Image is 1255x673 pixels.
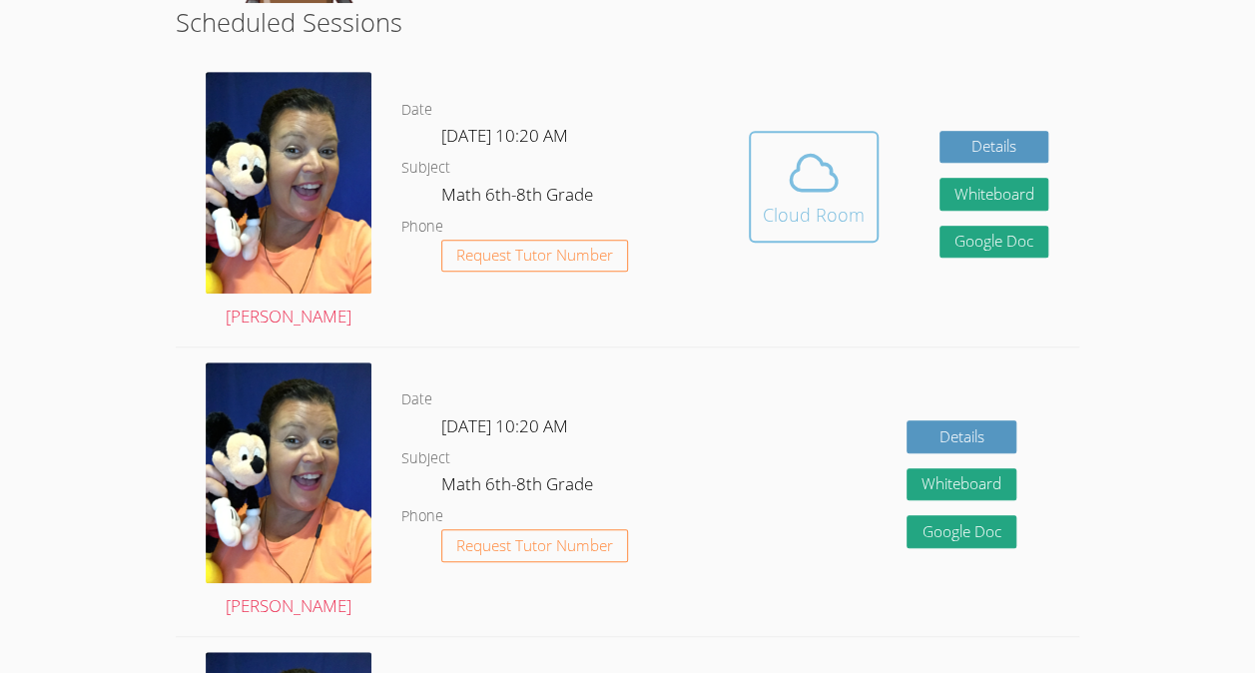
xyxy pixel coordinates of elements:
a: Google Doc [907,515,1016,548]
button: Request Tutor Number [441,529,628,562]
img: avatar.png [206,72,371,294]
dt: Phone [401,504,443,529]
dd: Math 6th-8th Grade [441,181,597,215]
button: Cloud Room [749,131,879,243]
a: Details [940,131,1049,164]
a: Details [907,420,1016,453]
button: Whiteboard [940,178,1049,211]
dt: Phone [401,215,443,240]
a: [PERSON_NAME] [206,72,371,331]
dt: Subject [401,446,450,471]
span: [DATE] 10:20 AM [441,124,568,147]
span: Request Tutor Number [456,538,613,553]
a: Google Doc [940,226,1049,259]
dt: Date [401,98,432,123]
dt: Subject [401,156,450,181]
button: Request Tutor Number [441,240,628,273]
span: [DATE] 10:20 AM [441,414,568,437]
button: Whiteboard [907,468,1016,501]
h2: Scheduled Sessions [176,3,1079,41]
img: avatar.png [206,362,371,584]
span: Request Tutor Number [456,248,613,263]
dd: Math 6th-8th Grade [441,470,597,504]
a: [PERSON_NAME] [206,362,371,621]
dt: Date [401,387,432,412]
div: Cloud Room [763,201,865,229]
